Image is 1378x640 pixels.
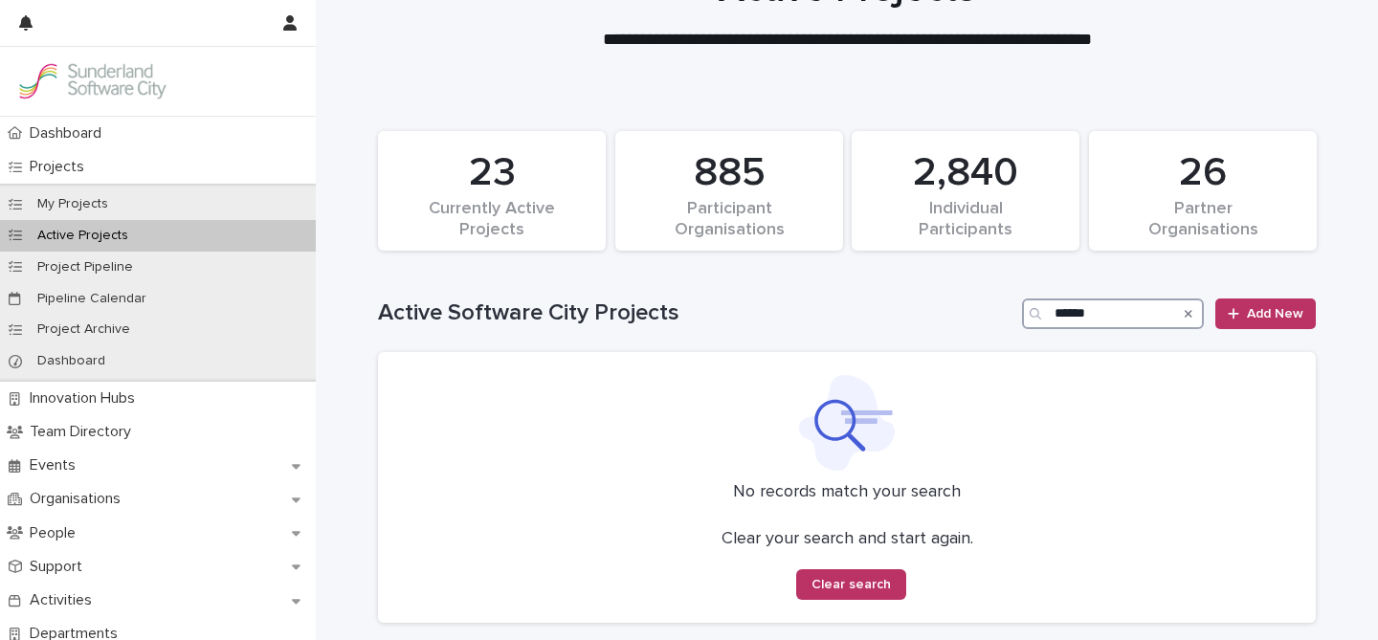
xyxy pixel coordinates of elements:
div: Partner Organisations [1122,199,1284,239]
p: Active Projects [22,228,144,244]
p: Support [22,558,98,576]
div: 26 [1122,149,1284,197]
p: Innovation Hubs [22,389,150,408]
div: 885 [648,149,811,197]
img: Kay6KQejSz2FjblR6DWv [15,62,168,100]
div: Individual Participants [884,199,1047,239]
p: People [22,524,91,542]
span: Clear search [811,578,891,591]
a: Add New [1215,298,1316,329]
div: 23 [411,149,573,197]
div: 2,840 [884,149,1047,197]
p: Projects [22,158,100,176]
p: Project Pipeline [22,259,148,276]
div: Participant Organisations [648,199,811,239]
button: Clear search [796,569,906,600]
p: Dashboard [22,124,117,143]
h1: Active Software City Projects [378,299,1014,327]
input: Search [1022,298,1204,329]
p: Events [22,456,91,474]
p: Dashboard [22,353,121,369]
p: My Projects [22,196,123,212]
p: No records match your search [401,482,1293,503]
p: Project Archive [22,321,145,338]
span: Add New [1247,307,1303,320]
p: Clear your search and start again. [722,529,973,550]
p: Pipeline Calendar [22,291,162,307]
div: Currently Active Projects [411,199,573,239]
p: Organisations [22,490,136,508]
p: Team Directory [22,423,146,441]
p: Activities [22,591,107,609]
